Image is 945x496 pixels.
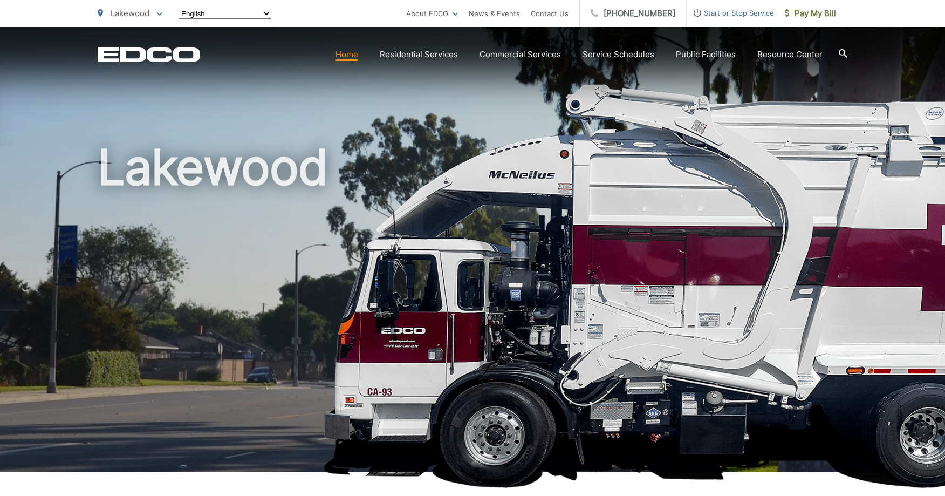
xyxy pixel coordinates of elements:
[111,8,149,18] span: Lakewood
[469,7,520,20] a: News & Events
[98,47,200,62] a: EDCD logo. Return to the homepage.
[531,7,569,20] a: Contact Us
[480,48,561,61] a: Commercial Services
[380,48,458,61] a: Residential Services
[179,9,271,19] select: Select a language
[757,48,823,61] a: Resource Center
[583,48,654,61] a: Service Schedules
[785,7,836,20] span: Pay My Bill
[676,48,736,61] a: Public Facilities
[335,48,358,61] a: Home
[98,140,847,482] h1: Lakewood
[406,7,458,20] a: About EDCO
